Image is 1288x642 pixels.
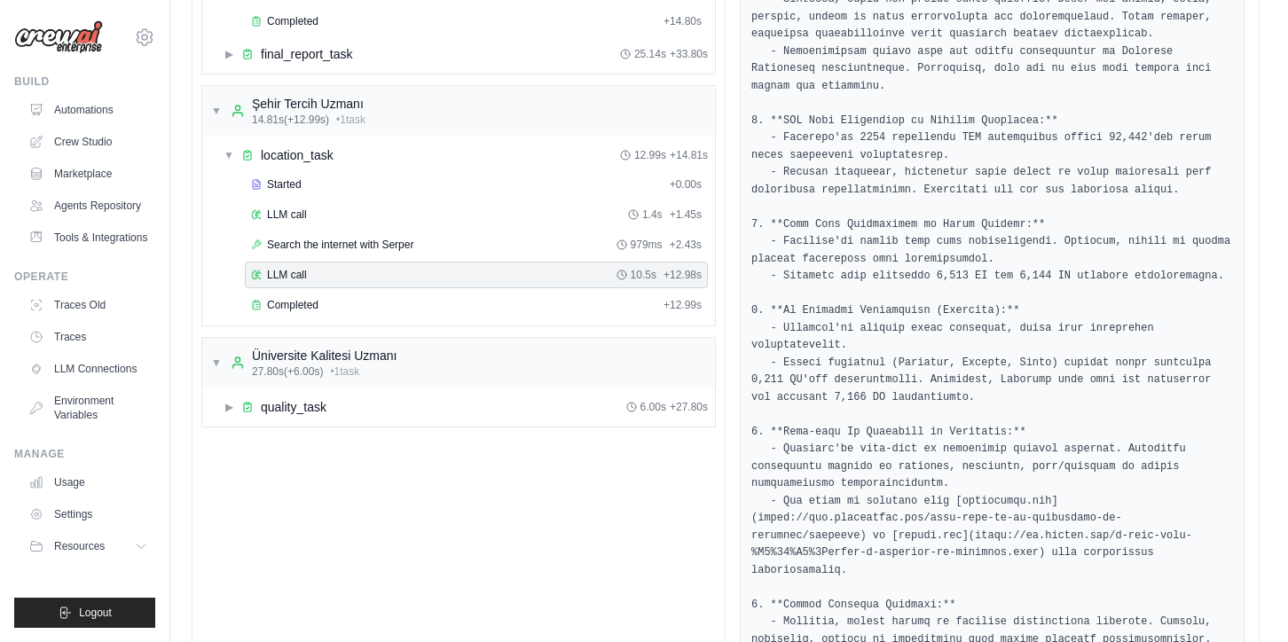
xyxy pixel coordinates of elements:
span: location_task [261,146,334,164]
span: ▶ [224,47,234,61]
span: • 1 task [336,113,365,127]
span: ▼ [224,148,234,162]
a: Traces Old [21,291,155,319]
span: Completed [267,298,318,312]
span: quality_task [261,398,326,416]
a: LLM Connections [21,355,155,383]
div: Build [14,74,155,89]
span: 25.14s [634,47,666,61]
span: 6.00s [640,400,666,414]
a: Tools & Integrations [21,223,155,252]
a: Usage [21,468,155,497]
span: final_report_task [261,45,353,63]
span: + 12.99s [664,298,702,312]
span: + 0.00s [670,177,702,192]
span: 979ms [631,238,663,252]
iframe: Chat Widget [1199,557,1288,642]
span: LLM call [267,268,307,282]
span: Logout [79,606,112,620]
span: 10.5s [631,268,656,282]
span: 12.99s [634,148,666,162]
a: Environment Variables [21,387,155,429]
span: ▶ [224,400,234,414]
span: + 33.80s [670,47,708,61]
span: + 12.98s [664,268,702,282]
span: Search the internet with Serper [267,238,413,252]
a: Automations [21,96,155,124]
span: + 14.81s [670,148,708,162]
a: Settings [21,500,155,528]
div: Üniversite Kalitesi Uzmanı [252,347,397,364]
span: 14.81s (+12.99s) [252,113,329,127]
img: Logo [14,20,103,54]
a: Marketplace [21,160,155,188]
a: Traces [21,323,155,351]
span: ▼ [211,356,222,370]
div: Şehir Tercih Uzmanı [252,95,365,113]
span: + 14.80s [664,14,702,28]
span: ▼ [211,104,222,118]
a: Crew Studio [21,128,155,156]
span: + 27.80s [670,400,708,414]
span: • 1 task [330,364,359,379]
span: + 2.43s [670,238,702,252]
span: LLM call [267,207,307,222]
div: Manage [14,447,155,461]
div: Operate [14,270,155,284]
span: 1.4s [642,207,663,222]
a: Agents Repository [21,192,155,220]
span: Resources [54,539,105,553]
span: Completed [267,14,318,28]
button: Resources [21,532,155,560]
button: Logout [14,598,155,628]
span: Started [267,177,302,192]
span: 27.80s (+6.00s) [252,364,323,379]
span: + 1.45s [670,207,702,222]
